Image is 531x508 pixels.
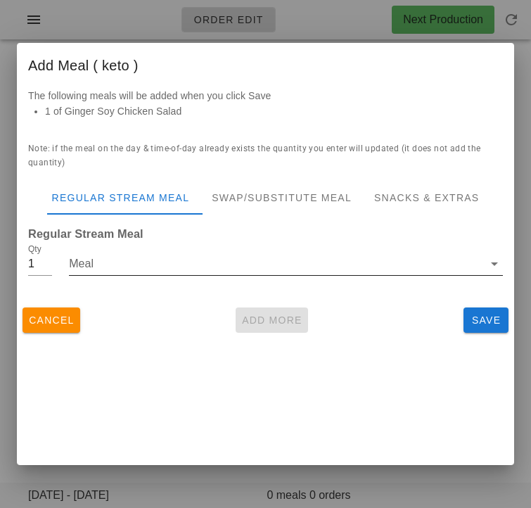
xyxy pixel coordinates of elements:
[28,315,75,326] span: Cancel
[23,307,80,333] button: Cancel
[45,103,503,119] li: 1 of Ginger Soy Chicken Salad
[28,226,503,241] h3: Regular Stream Meal
[200,181,363,215] div: Swap/Substitute Meal
[17,43,514,88] div: Add Meal ( keto )
[28,244,41,255] label: Qty
[363,181,490,215] div: Snacks & Extras
[469,315,503,326] span: Save
[28,141,503,170] p: Note: if the meal on the day & time-of-day already exists the quantity you enter will updated (it...
[463,307,508,333] button: Save
[41,181,201,215] div: Regular Stream Meal
[17,88,514,130] div: The following meals will be added when you click Save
